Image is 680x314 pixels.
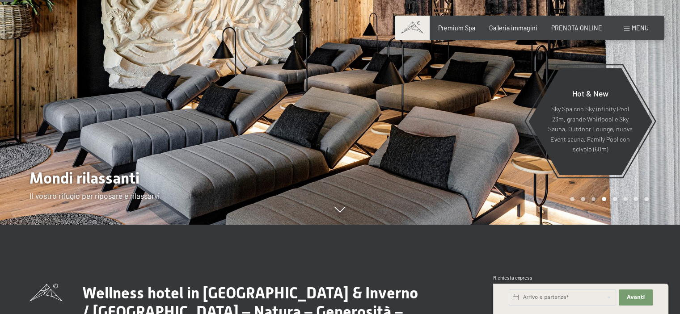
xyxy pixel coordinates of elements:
span: Richiesta express [493,275,532,281]
div: Carousel Page 2 [581,197,585,201]
div: Carousel Page 6 [623,197,628,201]
a: Galleria immagini [489,24,537,32]
div: Carousel Page 1 [570,197,574,201]
div: Carousel Page 3 [591,197,596,201]
span: Avanti [627,294,645,301]
div: Carousel Page 7 [634,197,638,201]
div: Carousel Page 8 [644,197,649,201]
span: Menu [632,24,649,32]
a: PRENOTA ONLINE [551,24,602,32]
span: Hot & New [572,88,608,98]
a: Hot & New Sky Spa con Sky infinity Pool 23m, grande Whirlpool e Sky Sauna, Outdoor Lounge, nuova ... [528,67,652,176]
div: Carousel Page 4 (Current Slide) [602,197,606,201]
div: Carousel Page 5 [612,197,617,201]
button: Avanti [619,289,653,306]
div: Carousel Pagination [567,197,648,201]
a: Premium Spa [438,24,475,32]
p: Sky Spa con Sky infinity Pool 23m, grande Whirlpool e Sky Sauna, Outdoor Lounge, nuova Event saun... [547,104,633,155]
